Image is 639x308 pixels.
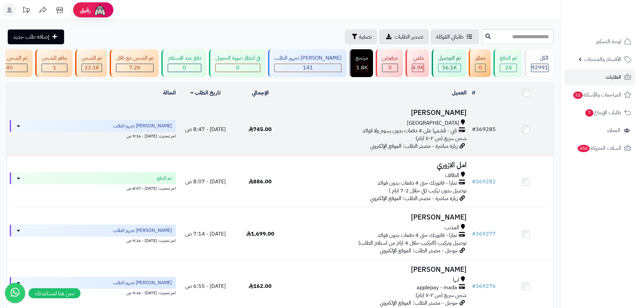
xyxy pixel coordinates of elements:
div: تم التوصيل [438,54,461,62]
a: الإجمالي [252,89,269,97]
span: السلات المتروكة [577,143,621,153]
a: المراجعات والأسئلة52 [565,87,635,103]
a: دفع عند الاستلام 0 [160,49,208,77]
span: 52 [573,91,583,99]
div: اخر تحديث: [DATE] - 9:16 ص [10,237,176,244]
button: تصفية [345,29,377,44]
span: [DATE] - 8:07 ص [185,178,226,186]
a: # [472,89,475,97]
div: 141 [275,64,341,72]
span: 141 [303,64,313,72]
span: 56.1K [442,64,457,72]
span: 7.2K [129,64,141,72]
div: 0 [475,64,485,72]
span: 886.00 [249,178,272,186]
span: توصيل بدون تركيب (في خلال 2-7 ايام ) [389,187,467,195]
span: زيارة مباشرة - مصدر الطلب: الموقع الإلكتروني [370,194,458,202]
span: تصدير الطلبات [394,33,423,41]
span: [DATE] - 7:14 ص [185,230,226,238]
div: مرتجع [356,54,368,62]
a: تحديثات المنصة [18,3,35,18]
span: 0 [183,64,186,72]
div: 0 [382,64,397,72]
a: #369277 [472,230,496,238]
div: [PERSON_NAME] تجهيز الطلب [274,54,341,62]
a: مرفوض 0 [374,49,404,77]
span: لوحة التحكم [596,37,621,46]
div: 7223 [116,64,153,72]
div: 56076 [438,64,461,72]
span: # [472,125,476,133]
span: رفيق [80,6,91,14]
div: اخر تحديث: [DATE] - 8:07 ص [10,184,176,191]
span: تمارا - فاتورتك حتى 4 دفعات بدون فوائد [377,179,457,187]
span: [PERSON_NAME] تجهيز الطلب [113,280,172,286]
span: جوجل - مصدر الطلب: الموقع الإلكتروني [380,299,458,307]
span: تمارا - فاتورتك حتى 4 دفعات بدون فوائد [377,232,457,239]
a: تم الشحن 22.1K [74,49,108,77]
span: شحن سريع (من ٢-٧ ايام) [416,134,467,142]
span: ابها [453,276,459,284]
a: معلق 0 [467,49,492,77]
span: 456 [578,145,590,152]
div: في انتظار صورة التحويل [215,54,260,62]
span: إضافة طلب جديد [13,33,49,41]
span: 1,699.00 [246,230,274,238]
a: العميل [452,89,467,97]
span: # [472,282,476,290]
a: طلبات الإرجاع7 [565,105,635,121]
span: 1 [53,64,56,72]
span: الأقسام والمنتجات [584,55,621,64]
div: جاهز للشحن [42,54,67,62]
a: الكل92991 [523,49,555,77]
span: الطلبات [606,72,621,82]
a: #369282 [472,178,496,186]
a: تصدير الطلبات [379,29,429,44]
span: 4.9K [412,64,424,72]
a: جاهز للشحن 1 [34,49,74,77]
div: 22103 [82,64,102,72]
span: 162.00 [249,282,272,290]
span: 0 [388,64,392,72]
a: ملغي 4.9K [404,49,430,77]
div: 24 [500,64,517,72]
span: جوجل - مصدر الطلب: الموقع الإلكتروني [380,247,458,255]
div: 1 [42,64,67,72]
div: الكل [531,54,548,62]
span: 1.8K [356,64,368,72]
h3: [PERSON_NAME] [290,109,467,117]
div: اخر تحديث: [DATE] - 9:16 ص [10,289,176,296]
a: #369285 [472,125,496,133]
span: توصيل وتركيب (التركيب خلال 4 ايام من استلام الطلب) [358,239,467,247]
a: طلباتي المُوكلة [431,29,479,44]
span: 22.1K [85,64,99,72]
span: طلبات الإرجاع [585,108,621,117]
span: طلباتي المُوكلة [436,33,464,41]
div: تم الدفع [500,54,517,62]
span: تم الدفع [157,175,172,182]
a: الحالة [163,89,176,97]
a: [PERSON_NAME] تجهيز الطلب 141 [267,49,348,77]
div: ملغي [412,54,424,62]
span: 0 [236,64,239,72]
div: تم الشحن مع ناقل [116,54,154,62]
a: تم الدفع 24 [492,49,523,77]
span: 0 [479,64,482,72]
span: المراجعات والأسئلة [573,90,621,100]
span: 92991 [531,64,548,72]
span: المذنب [444,224,459,232]
div: معلق [475,54,486,62]
a: لوحة التحكم [565,34,635,50]
span: شحن سريع (من ٢-٧ ايام) [416,291,467,299]
span: 24 [505,64,512,72]
span: زيارة مباشرة - مصدر الطلب: الموقع الإلكتروني [370,142,458,150]
a: مرتجع 1.8K [348,49,374,77]
span: [PERSON_NAME] تجهيز الطلب [113,227,172,234]
div: 0 [216,64,260,72]
img: logo-2.png [593,15,633,29]
span: [PERSON_NAME] تجهيز الطلب [113,123,172,129]
img: ai-face.png [93,3,107,17]
div: 1765 [356,64,368,72]
span: [GEOGRAPHIC_DATA] [407,119,459,127]
div: دفع عند الاستلام [168,54,201,62]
